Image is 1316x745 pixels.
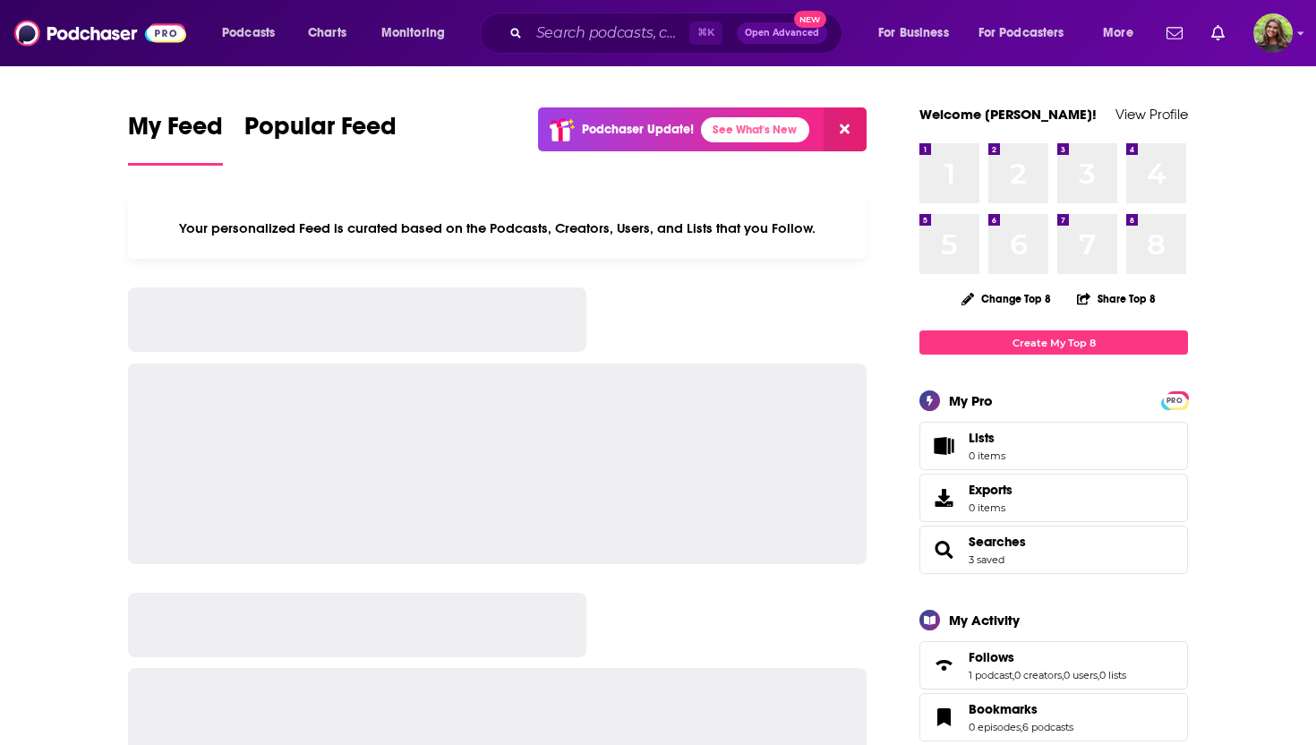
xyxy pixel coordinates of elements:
[878,21,949,46] span: For Business
[794,11,826,28] span: New
[1022,721,1073,733] a: 6 podcasts
[969,482,1013,498] span: Exports
[381,21,445,46] span: Monitoring
[866,19,971,47] button: open menu
[969,721,1021,733] a: 0 episodes
[1159,18,1190,48] a: Show notifications dropdown
[369,19,468,47] button: open menu
[308,21,346,46] span: Charts
[1164,394,1185,407] span: PRO
[1090,19,1156,47] button: open menu
[582,122,694,137] p: Podchaser Update!
[209,19,298,47] button: open menu
[969,669,1013,681] a: 1 podcast
[529,19,689,47] input: Search podcasts, credits, & more...
[926,433,961,458] span: Lists
[926,705,961,730] a: Bookmarks
[951,287,1062,310] button: Change Top 8
[128,111,223,152] span: My Feed
[1204,18,1232,48] a: Show notifications dropdown
[926,537,961,562] a: Searches
[1103,21,1133,46] span: More
[1164,393,1185,407] a: PRO
[919,693,1188,741] span: Bookmarks
[969,701,1073,717] a: Bookmarks
[926,653,961,678] a: Follows
[919,474,1188,522] a: Exports
[128,111,223,166] a: My Feed
[949,612,1020,629] div: My Activity
[1064,669,1098,681] a: 0 users
[969,649,1126,665] a: Follows
[969,649,1014,665] span: Follows
[737,22,827,44] button: Open AdvancedNew
[244,111,397,166] a: Popular Feed
[969,553,1004,566] a: 3 saved
[1014,669,1062,681] a: 0 creators
[1076,281,1157,316] button: Share Top 8
[978,21,1064,46] span: For Podcasters
[919,106,1097,123] a: Welcome [PERSON_NAME]!
[296,19,357,47] a: Charts
[969,450,1005,462] span: 0 items
[222,21,275,46] span: Podcasts
[1253,13,1293,53] img: User Profile
[701,117,809,142] a: See What's New
[1013,669,1014,681] span: ,
[969,430,995,446] span: Lists
[969,501,1013,514] span: 0 items
[1115,106,1188,123] a: View Profile
[745,29,819,38] span: Open Advanced
[1021,721,1022,733] span: ,
[244,111,397,152] span: Popular Feed
[14,16,186,50] img: Podchaser - Follow, Share and Rate Podcasts
[689,21,722,45] span: ⌘ K
[1253,13,1293,53] span: Logged in as reagan34226
[969,534,1026,550] a: Searches
[919,330,1188,355] a: Create My Top 8
[919,422,1188,470] a: Lists
[919,526,1188,574] span: Searches
[926,485,961,510] span: Exports
[969,430,1005,446] span: Lists
[1099,669,1126,681] a: 0 lists
[967,19,1090,47] button: open menu
[128,198,867,259] div: Your personalized Feed is curated based on the Podcasts, Creators, Users, and Lists that you Follow.
[919,641,1188,689] span: Follows
[969,701,1038,717] span: Bookmarks
[1062,669,1064,681] span: ,
[497,13,859,54] div: Search podcasts, credits, & more...
[1098,669,1099,681] span: ,
[1253,13,1293,53] button: Show profile menu
[949,392,993,409] div: My Pro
